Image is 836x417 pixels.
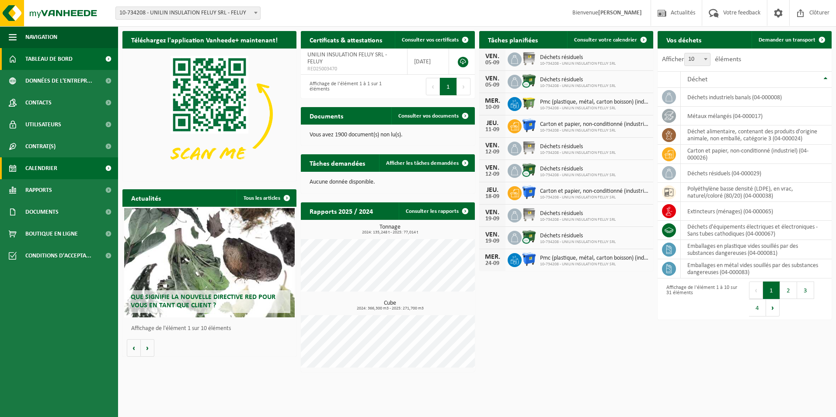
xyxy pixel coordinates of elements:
[484,231,501,238] div: VEN.
[484,149,501,155] div: 12-09
[540,150,616,156] span: 10-734208 - UNILIN INSULATION FELUY SRL
[484,209,501,216] div: VEN.
[598,10,642,16] strong: [PERSON_NAME]
[540,173,616,178] span: 10-734208 - UNILIN INSULATION FELUY SRL
[141,339,154,357] button: Volgende
[681,145,832,164] td: carton et papier, non-conditionné (industriel) (04-000026)
[522,118,536,133] img: WB-1100-HPE-BE-01
[310,132,466,138] p: Vous avez 1900 document(s) non lu(s).
[540,61,616,66] span: 10-734208 - UNILIN INSULATION FELUY SRL
[484,104,501,111] div: 10-09
[522,252,536,267] img: WB-1100-HPE-BE-01
[567,31,652,49] a: Consulter votre calendrier
[398,113,459,119] span: Consulter vos documents
[479,31,547,48] h2: Tâches planifiées
[301,31,391,48] h2: Certificats & attestations
[457,78,470,95] button: Next
[574,37,637,43] span: Consulter votre calendrier
[522,96,536,111] img: WB-1100-HPE-GN-50
[540,166,616,173] span: Déchets résiduels
[681,183,832,202] td: polyéthylène basse densité (LDPE), en vrac, naturel/coloré (80/20) (04-000038)
[484,187,501,194] div: JEU.
[484,82,501,88] div: 05-09
[540,255,649,262] span: Pmc (plastique, métal, carton boisson) (industriel)
[540,217,616,222] span: 10-734208 - UNILIN INSULATION FELUY SRL
[797,281,814,299] button: 3
[522,140,536,155] img: WB-1100-GAL-GY-02
[127,339,141,357] button: Vorige
[766,299,780,316] button: Next
[484,164,501,171] div: VEN.
[749,281,763,299] button: Previous
[131,294,275,309] span: Que signifie la nouvelle directive RED pour vous en tant que client ?
[116,7,260,19] span: 10-734208 - UNILIN INSULATION FELUY SRL - FELUY
[681,221,832,240] td: déchets d'équipements électriques et électroniques - Sans tubes cathodiques (04-000067)
[122,189,170,206] h2: Actualités
[484,142,501,149] div: VEN.
[681,259,832,278] td: emballages en métal vides souillés par des substances dangereuses (04-000083)
[522,73,536,88] img: WB-1100-CU
[115,7,261,20] span: 10-734208 - UNILIN INSULATION FELUY SRL - FELUY
[540,99,649,106] span: Pmc (plastique, métal, carton boisson) (industriel)
[440,78,457,95] button: 1
[540,240,616,245] span: 10-734208 - UNILIN INSULATION FELUY SRL
[522,207,536,222] img: WB-1100-GAL-GY-02
[307,52,387,65] span: UNILIN INSULATION FELUY SRL - FELUY
[25,70,92,92] span: Données de l'entrepr...
[522,185,536,200] img: WB-1100-HPE-BE-01
[749,299,766,316] button: 4
[122,31,286,48] h2: Téléchargez l'application Vanheede+ maintenant!
[484,75,501,82] div: VEN.
[25,223,78,245] span: Boutique en ligne
[484,97,501,104] div: MER.
[684,53,711,66] span: 10
[540,233,616,240] span: Déchets résiduels
[25,201,59,223] span: Documents
[25,245,91,267] span: Conditions d'accepta...
[484,254,501,261] div: MER.
[681,88,832,107] td: déchets industriels banals (04-000008)
[540,210,616,217] span: Déchets résiduels
[484,194,501,200] div: 18-09
[395,31,474,49] a: Consulter vos certificats
[540,195,649,200] span: 10-734208 - UNILIN INSULATION FELUY SRL
[391,107,474,125] a: Consulter vos documents
[25,114,61,136] span: Utilisateurs
[25,92,52,114] span: Contacts
[484,261,501,267] div: 24-09
[540,262,649,267] span: 10-734208 - UNILIN INSULATION FELUY SRL
[408,49,449,75] td: [DATE]
[25,157,57,179] span: Calendrier
[402,37,459,43] span: Consulter vos certificats
[522,229,536,244] img: WB-1100-CU
[484,171,501,177] div: 12-09
[540,128,649,133] span: 10-734208 - UNILIN INSULATION FELUY SRL
[484,238,501,244] div: 19-09
[305,306,475,311] span: 2024: 366,300 m3 - 2025: 271,700 m3
[662,56,741,63] label: Afficher éléments
[540,76,616,83] span: Déchets résiduels
[122,49,296,179] img: Download de VHEPlus App
[662,281,740,317] div: Affichage de l'élément 1 à 10 sur 31 éléments
[780,281,797,299] button: 2
[540,121,649,128] span: Carton et papier, non-conditionné (industriel)
[484,53,501,60] div: VEN.
[305,230,475,235] span: 2024: 135,248 t - 2025: 77,014 t
[752,31,831,49] a: Demander un transport
[681,107,832,125] td: métaux mélangés (04-000017)
[310,179,466,185] p: Aucune donnée disponible.
[25,179,52,201] span: Rapports
[763,281,780,299] button: 1
[759,37,815,43] span: Demander un transport
[301,107,352,124] h2: Documents
[522,51,536,66] img: WB-1100-GAL-GY-02
[687,76,707,83] span: Déchet
[301,154,374,171] h2: Tâches demandées
[540,143,616,150] span: Déchets résiduels
[522,163,536,177] img: WB-1100-CU
[379,154,474,172] a: Afficher les tâches demandées
[124,208,295,317] a: Que signifie la nouvelle directive RED pour vous en tant que client ?
[426,78,440,95] button: Previous
[25,136,56,157] span: Contrat(s)
[25,26,57,48] span: Navigation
